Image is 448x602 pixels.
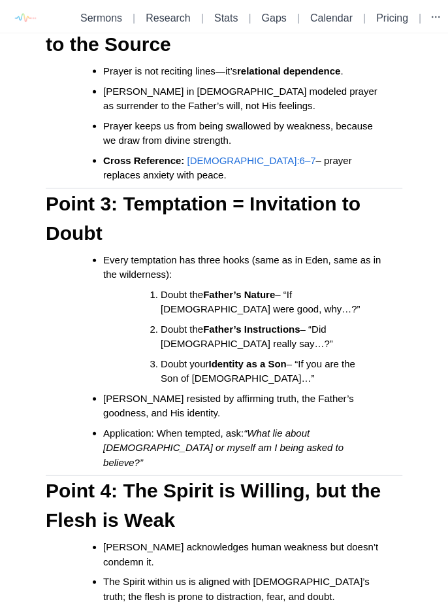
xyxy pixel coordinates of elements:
iframe: Drift Widget Chat Controller [383,537,432,586]
li: | [413,10,426,26]
a: Stats [214,12,238,24]
span: [PERSON_NAME] in [DEMOGRAPHIC_DATA] modeled prayer as surrender to the Father’s will, not His fee... [103,86,380,112]
span: Doubt the [161,289,203,300]
span: Every temptation has three hooks (same as in Eden, same as in the wilderness): [103,254,383,280]
a: Pricing [376,12,408,24]
a: [DEMOGRAPHIC_DATA]:6–7 [187,155,315,166]
strong: Point 3: Temptation = Invitation to Doubt [46,193,366,244]
span: Prayer keeps us from being swallowed by weakness, because we draw from divine strength. [103,120,376,146]
span: [PERSON_NAME] acknowledges human weakness but doesn’t condemn it. [103,541,381,567]
strong: Cross Reference: [103,155,184,166]
strong: Father’s Instructions [203,324,300,335]
img: logo [10,3,39,33]
span: [PERSON_NAME] resisted by affirming truth, the Father’s goodness, and His identity. [103,393,357,419]
strong: relational dependence [237,65,340,76]
a: Calendar [310,12,353,24]
strong: Father’s Nature [203,289,275,300]
strong: Point 4: The Spirit is Willing, but the Flesh is Weak [46,480,386,531]
span: Doubt the [161,324,203,335]
a: Sermons [80,12,122,24]
li: | [127,10,140,26]
li: | [196,10,209,26]
strong: Identity as a Son [208,358,286,369]
span: Application: When tempted, ask: [103,427,244,439]
span: Doubt your [161,358,208,369]
span: Prayer is not reciting lines—it’s [103,65,237,76]
em: “What lie about [DEMOGRAPHIC_DATA] or myself am I being asked to believe?” [103,427,346,468]
li: | [358,10,371,26]
span: . [340,65,343,76]
li: | [292,10,305,26]
li: | [243,10,256,26]
a: Research [146,12,190,24]
span: The Spirit within us is aligned with [DEMOGRAPHIC_DATA]’s truth; the flesh is prone to distractio... [103,576,372,602]
a: Gaps [261,12,286,24]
